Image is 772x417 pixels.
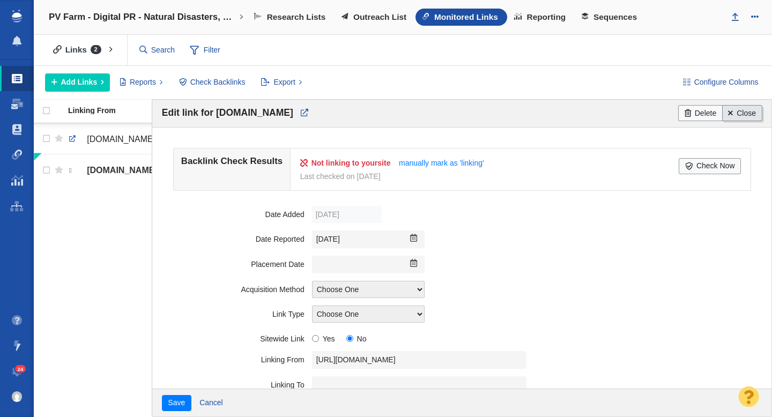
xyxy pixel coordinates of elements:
[114,73,169,92] button: Reports
[68,107,174,114] div: Linking From
[45,73,110,92] button: Add Links
[575,9,646,26] a: Sequences
[267,12,326,22] span: Research Lists
[162,376,312,390] label: Linking To
[353,12,406,22] span: Outreach List
[181,156,283,167] h4: Backlink Check Results
[377,159,390,167] span: site
[247,9,335,26] a: Research Lists
[346,330,367,344] label: No
[87,166,181,175] span: [DOMAIN_NAME][URL]
[162,230,312,244] label: Date Reported
[162,281,312,294] label: Acquisition Method
[68,130,166,148] a: [DOMAIN_NAME][URL]
[722,105,762,121] a: Close
[300,159,391,167] strong: Not linking to your
[346,335,353,342] input: No
[255,73,308,92] button: Export
[173,73,251,92] button: Check Backlinks
[273,77,295,88] span: Export
[162,256,312,269] label: Placement Date
[677,73,764,92] button: Configure Columns
[507,9,575,26] a: Reporting
[399,159,484,167] a: manually mark as 'linking'
[678,105,722,121] a: Delete
[184,40,227,61] span: Filter
[162,330,312,344] label: Sitewide Link
[312,335,319,342] input: Yes
[335,9,415,26] a: Outreach List
[68,161,166,180] a: [DOMAIN_NAME][URL]
[162,395,191,411] button: Save
[130,77,156,88] span: Reports
[162,107,293,118] span: Edit link for [DOMAIN_NAME]
[434,12,498,22] span: Monitored Links
[312,330,335,344] label: Yes
[415,9,507,26] a: Monitored Links
[135,41,180,59] input: Search
[300,172,679,181] div: Last checked on [DATE]
[527,12,566,22] span: Reporting
[593,12,637,22] span: Sequences
[312,206,382,223] label: [DATE]
[68,107,174,116] a: Linking From
[87,135,177,144] span: [DOMAIN_NAME][URL]
[194,395,229,411] a: Cancel
[15,365,26,373] span: 24
[12,10,21,23] img: buzzstream_logo_iconsimple.png
[162,351,312,364] label: Linking From
[12,391,23,402] img: 8a21b1a12a7554901d364e890baed237
[190,77,246,88] span: Check Backlinks
[679,158,741,174] a: Check Now
[61,77,98,88] span: Add Links
[162,206,312,219] label: Date Added
[162,306,312,319] label: Link Type
[49,12,236,23] h4: PV Farm - Digital PR - Natural Disasters, Climate Change, Eco-Anxiety, and Consumer Behavior
[694,77,759,88] span: Configure Columns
